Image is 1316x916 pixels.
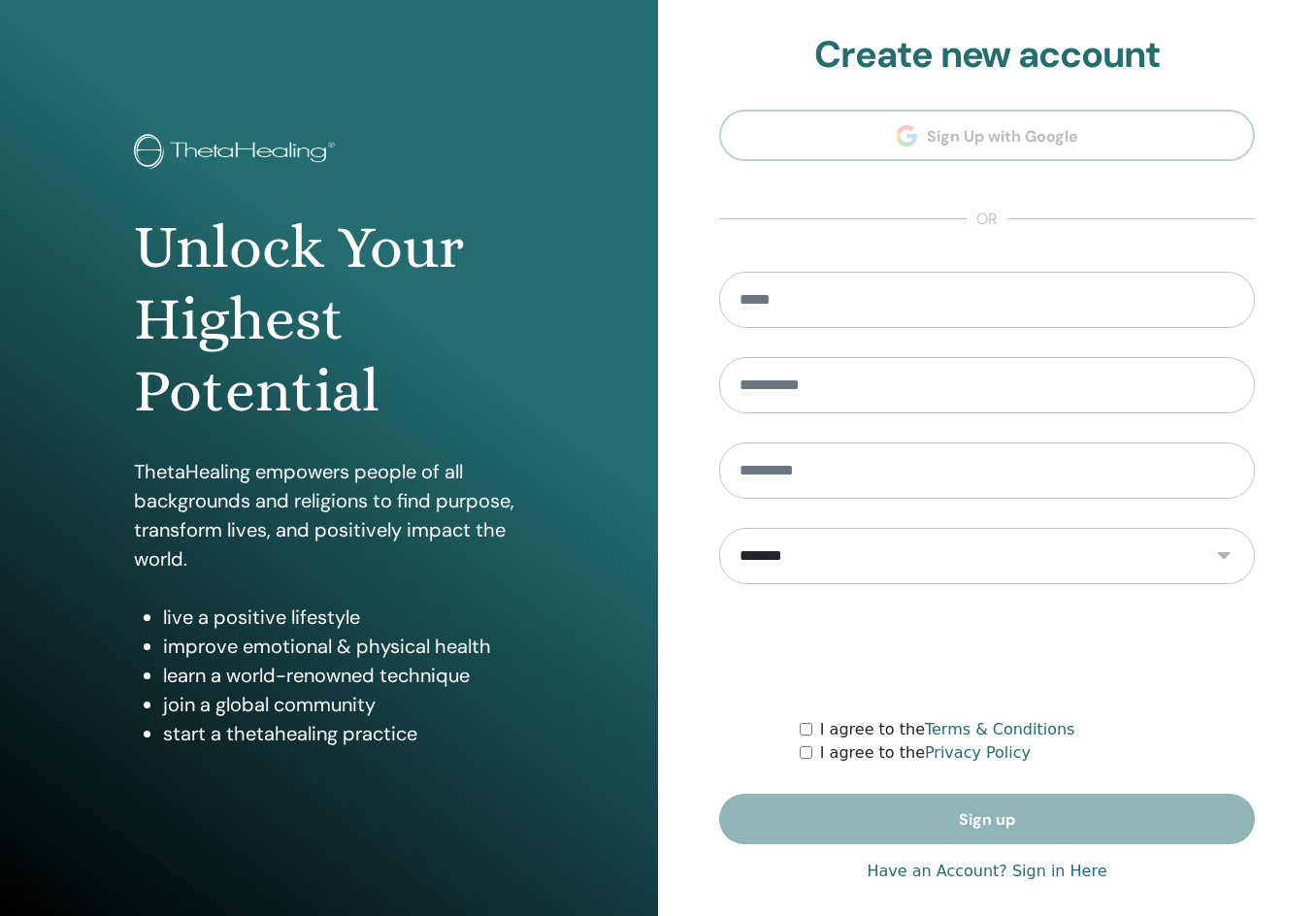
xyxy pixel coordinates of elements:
span: or [967,208,1007,231]
li: improve emotional & physical health [163,632,524,661]
a: Have an Account? Sign in Here [867,860,1106,883]
li: live a positive lifestyle [163,603,524,632]
iframe: reCAPTCHA [839,613,1135,689]
a: Privacy Policy [925,743,1031,762]
li: join a global community [163,690,524,719]
label: I agree to the [820,718,1075,741]
a: Terms & Conditions [925,720,1074,738]
h2: Create new account [719,33,1255,78]
label: I agree to the [820,741,1031,765]
li: start a thetahealing practice [163,719,524,748]
p: ThetaHealing empowers people of all backgrounds and religions to find purpose, transform lives, a... [134,457,524,573]
li: learn a world-renowned technique [163,661,524,690]
h1: Unlock Your Highest Potential [134,212,524,428]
